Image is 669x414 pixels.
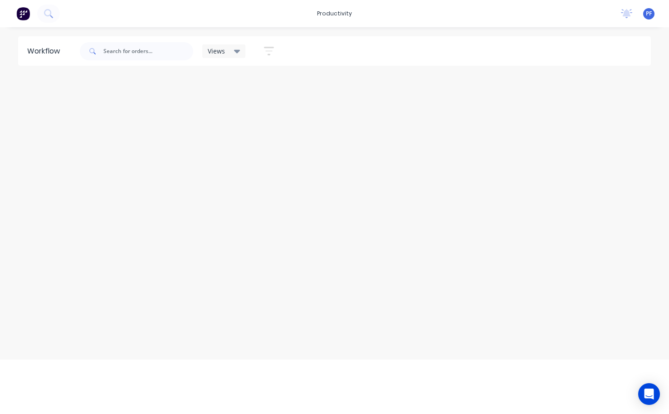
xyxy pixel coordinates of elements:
[208,46,225,56] span: Views
[27,46,64,57] div: Workflow
[313,7,356,20] div: productivity
[638,383,660,405] div: Open Intercom Messenger
[646,10,652,18] span: PF
[16,7,30,20] img: Factory
[103,42,193,60] input: Search for orders...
